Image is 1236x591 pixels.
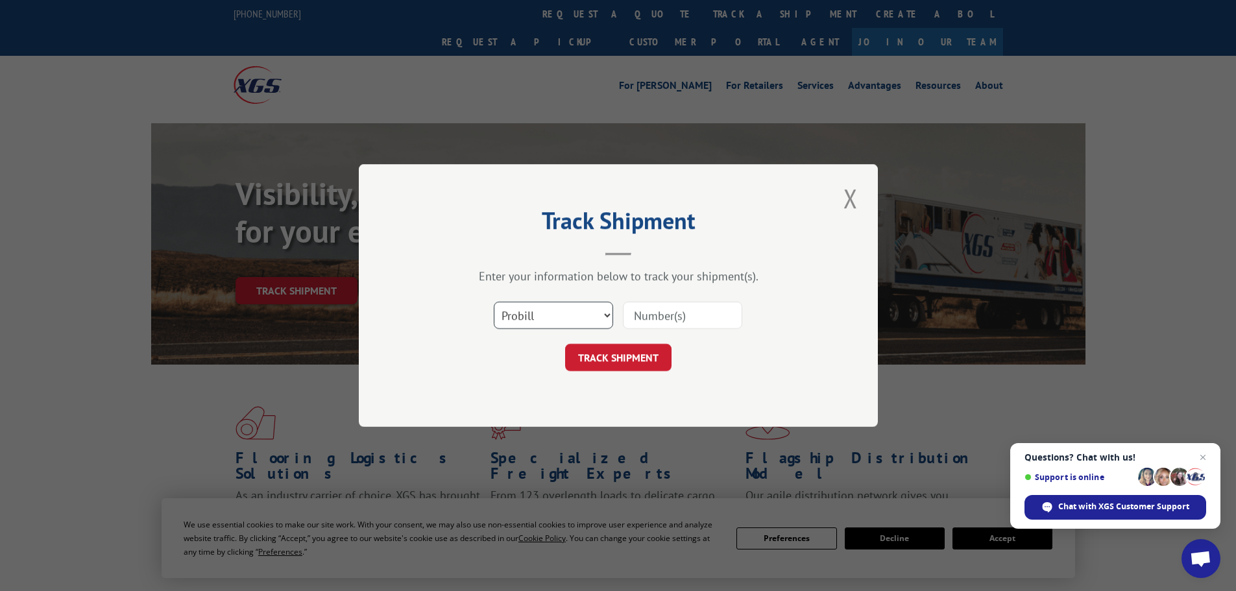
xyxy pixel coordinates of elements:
[1058,501,1189,513] span: Chat with XGS Customer Support
[1024,495,1206,520] span: Chat with XGS Customer Support
[1181,539,1220,578] a: Open chat
[1024,472,1133,482] span: Support is online
[623,302,742,329] input: Number(s)
[840,180,862,216] button: Close modal
[424,211,813,236] h2: Track Shipment
[424,269,813,283] div: Enter your information below to track your shipment(s).
[565,344,672,371] button: TRACK SHIPMENT
[1024,452,1206,463] span: Questions? Chat with us!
